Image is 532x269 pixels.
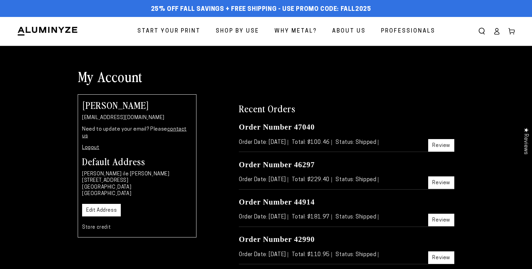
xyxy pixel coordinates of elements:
p: [PERSON_NAME] ile [PERSON_NAME] [STREET_ADDRESS] [GEOGRAPHIC_DATA] [GEOGRAPHIC_DATA] [82,171,192,197]
a: Order Number 42990 [239,235,315,244]
h1: My Account [78,68,454,85]
a: Review [428,176,454,189]
a: Review [428,214,454,226]
span: Shop By Use [216,26,259,36]
span: Order Date: [DATE] [239,140,288,145]
p: Need to update your email? Please [82,126,192,139]
a: Edit Address [82,204,121,216]
a: Start Your Print [132,22,206,40]
span: Professionals [381,26,435,36]
span: Why Metal? [274,26,317,36]
span: Order Date: [DATE] [239,252,288,257]
span: Status: Shipped [336,252,378,257]
span: Order Date: [DATE] [239,177,288,182]
a: Store credit [82,225,111,230]
a: contact us [82,127,187,139]
a: Review [428,251,454,264]
span: About Us [332,26,366,36]
a: Order Number 46297 [239,160,315,169]
span: Order Date: [DATE] [239,214,288,220]
span: Total: $229.40 [292,177,331,182]
a: Shop By Use [211,22,264,40]
span: Status: Shipped [336,214,378,220]
a: Review [428,139,454,152]
a: About Us [327,22,371,40]
span: Start Your Print [137,26,201,36]
span: Total: $100.46 [292,140,331,145]
span: 25% off FALL Savings + Free Shipping - Use Promo Code: FALL2025 [151,6,371,13]
p: [EMAIL_ADDRESS][DOMAIN_NAME] [82,115,192,121]
h2: Recent Orders [239,102,454,114]
a: Order Number 44914 [239,198,315,206]
summary: Search our site [474,24,489,39]
span: Status: Shipped [336,177,378,182]
a: Logout [82,145,99,150]
span: Total: $181.97 [292,214,331,220]
span: Status: Shipped [336,140,378,145]
img: Aluminyze [17,26,78,36]
a: Why Metal? [269,22,322,40]
h2: [PERSON_NAME] [82,100,192,110]
div: Click to open Judge.me floating reviews tab [519,122,532,160]
h3: Default Address [82,156,192,166]
span: Total: $110.95 [292,252,331,257]
a: Professionals [376,22,440,40]
a: Order Number 47040 [239,123,315,131]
